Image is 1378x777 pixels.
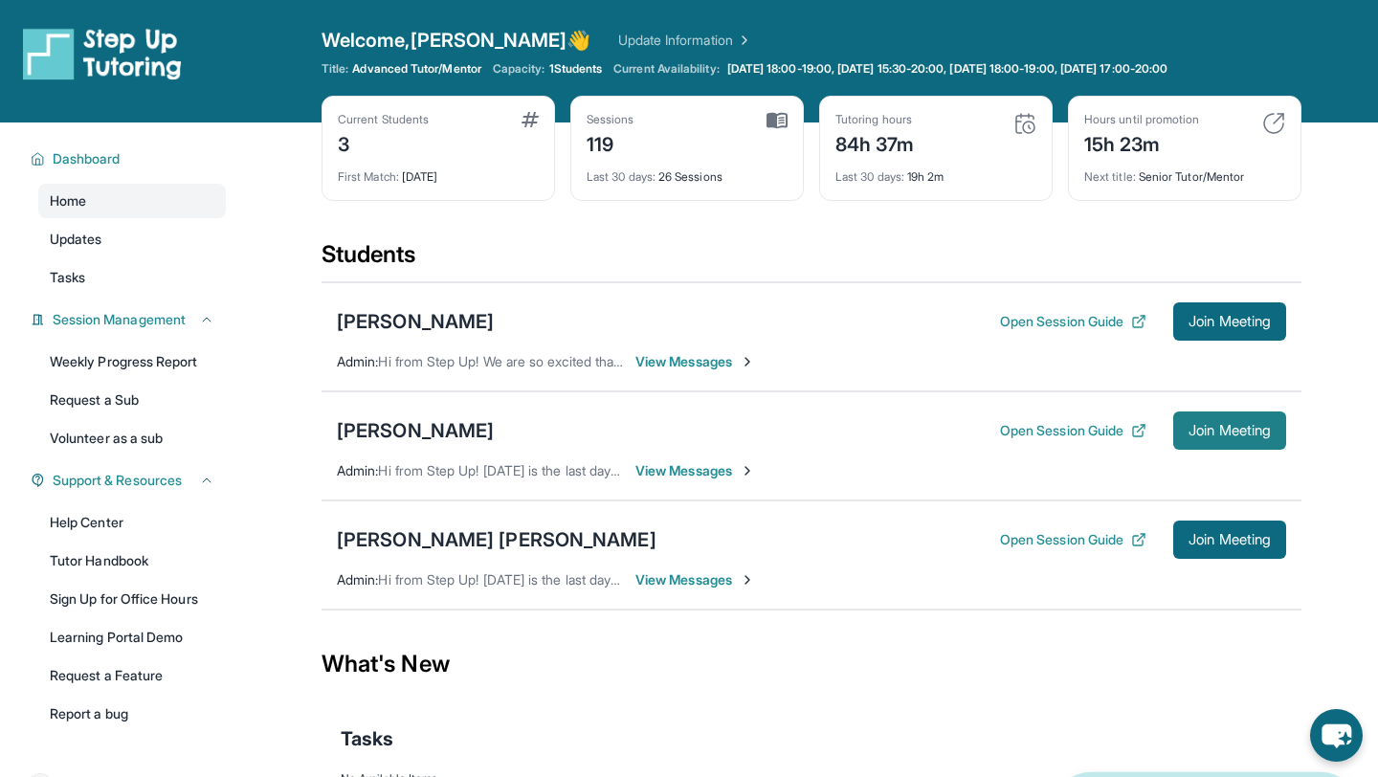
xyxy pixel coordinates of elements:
[618,31,752,50] a: Update Information
[38,260,226,295] a: Tasks
[38,421,226,455] a: Volunteer as a sub
[337,462,378,478] span: Admin :
[50,191,86,211] span: Home
[337,353,378,369] span: Admin :
[1000,530,1146,549] button: Open Session Guide
[767,112,788,129] img: card
[38,383,226,417] a: Request a Sub
[23,27,182,80] img: logo
[1084,127,1199,158] div: 15h 23m
[337,571,378,588] span: Admin :
[53,471,182,490] span: Support & Resources
[740,572,755,588] img: Chevron-Right
[45,149,214,168] button: Dashboard
[587,112,634,127] div: Sessions
[341,725,393,752] span: Tasks
[1189,316,1271,327] span: Join Meeting
[635,461,755,480] span: View Messages
[549,61,603,77] span: 1 Students
[352,61,480,77] span: Advanced Tutor/Mentor
[38,344,226,379] a: Weekly Progress Report
[522,112,539,127] img: card
[53,310,186,329] span: Session Management
[322,61,348,77] span: Title:
[45,310,214,329] button: Session Management
[723,61,1171,77] a: [DATE] 18:00-19:00, [DATE] 15:30-20:00, [DATE] 18:00-19:00, [DATE] 17:00-20:00
[1262,112,1285,135] img: card
[38,544,226,578] a: Tutor Handbook
[38,184,226,218] a: Home
[338,169,399,184] span: First Match :
[337,417,494,444] div: [PERSON_NAME]
[587,127,634,158] div: 119
[1173,411,1286,450] button: Join Meeting
[1000,312,1146,331] button: Open Session Guide
[38,620,226,655] a: Learning Portal Demo
[613,61,719,77] span: Current Availability:
[50,230,102,249] span: Updates
[493,61,545,77] span: Capacity:
[322,27,591,54] span: Welcome, [PERSON_NAME] 👋
[50,268,85,287] span: Tasks
[1189,534,1271,545] span: Join Meeting
[1084,112,1199,127] div: Hours until promotion
[1013,112,1036,135] img: card
[1310,709,1363,762] button: chat-button
[1084,169,1136,184] span: Next title :
[38,697,226,731] a: Report a bug
[337,308,494,335] div: [PERSON_NAME]
[45,471,214,490] button: Support & Resources
[38,222,226,256] a: Updates
[338,127,429,158] div: 3
[740,354,755,369] img: Chevron-Right
[740,463,755,478] img: Chevron-Right
[1084,158,1285,185] div: Senior Tutor/Mentor
[38,658,226,693] a: Request a Feature
[322,239,1301,281] div: Students
[835,169,904,184] span: Last 30 days :
[587,169,656,184] span: Last 30 days :
[1173,521,1286,559] button: Join Meeting
[338,158,539,185] div: [DATE]
[38,505,226,540] a: Help Center
[733,31,752,50] img: Chevron Right
[587,158,788,185] div: 26 Sessions
[338,112,429,127] div: Current Students
[322,622,1301,706] div: What's New
[337,526,656,553] div: [PERSON_NAME] [PERSON_NAME]
[38,582,226,616] a: Sign Up for Office Hours
[1000,421,1146,440] button: Open Session Guide
[53,149,121,168] span: Dashboard
[635,570,755,589] span: View Messages
[835,158,1036,185] div: 19h 2m
[1189,425,1271,436] span: Join Meeting
[1173,302,1286,341] button: Join Meeting
[835,127,915,158] div: 84h 37m
[635,352,755,371] span: View Messages
[1091,704,1282,736] p: [PERSON_NAME] R just matched with a student!
[835,112,915,127] div: Tutoring hours
[727,61,1167,77] span: [DATE] 18:00-19:00, [DATE] 15:30-20:00, [DATE] 18:00-19:00, [DATE] 17:00-20:00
